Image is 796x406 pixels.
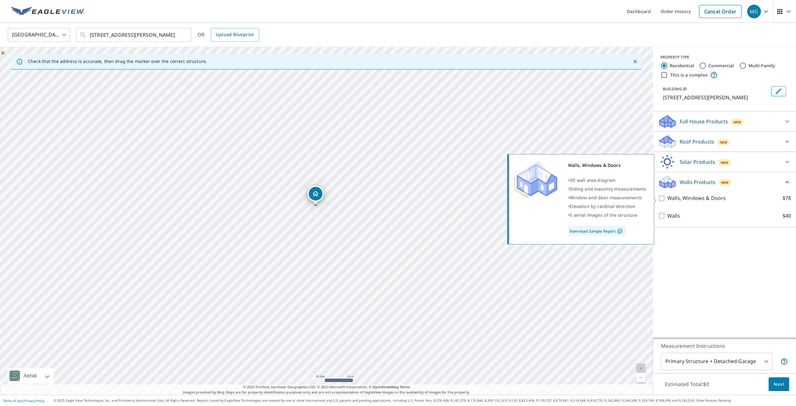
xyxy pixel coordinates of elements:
[308,186,324,205] div: Dropped pin, building 1, Residential property, 1315 Hillside Dr Waukesha, WI 53186
[708,63,734,69] label: Commercial
[734,120,741,125] span: New
[197,28,259,42] div: OR
[568,202,646,211] div: •
[3,399,44,403] p: |
[670,63,694,69] label: Residential
[568,161,646,170] div: Walls, Windows & Doors
[660,54,789,60] div: PROPERTY TYPE
[680,158,715,166] p: Solar Products
[680,178,715,186] p: Walls Products
[769,377,789,391] button: Next
[658,154,791,169] div: Solar ProductsNew
[658,114,791,129] div: Full House ProductsNew
[3,399,22,403] a: Terms of Use
[774,380,784,388] span: Next
[28,59,207,64] p: Check that the address is accurate, then drag the marker over the correct structure.
[570,195,642,201] span: Window and door measurements
[24,399,44,403] a: Privacy Policy
[658,134,791,149] div: Roof ProductsNew
[663,86,687,92] p: BUILDING ID
[747,5,761,18] div: MG
[720,140,728,145] span: New
[658,175,791,189] div: Walls ProductsNew
[54,398,793,403] p: © 2025 Eagle View Technologies, Inc. and Pictometry International Corp. All Rights Reserved. Repo...
[570,203,635,209] span: Elevation by cardinal direction
[568,193,646,202] div: •
[748,63,775,69] label: Multi-Family
[783,212,791,220] p: $40
[663,94,769,101] p: [STREET_ADDRESS][PERSON_NAME]
[771,86,786,96] button: Edit building 1
[400,385,410,389] a: Terms
[661,342,788,350] p: Measurement Instructions
[568,176,646,185] div: •
[22,368,39,384] div: Aerial
[216,31,254,39] span: Upload Blueprint
[680,138,714,145] p: Roof Products
[243,385,410,390] span: © 2025 TomTom, Earthstar Geographics SIO, © 2025 Microsoft Corporation, ©
[636,373,646,382] a: Current Level 20, Zoom Out
[514,161,557,198] img: Premium
[680,118,728,125] p: Full House Products
[661,353,772,370] div: Primary Structure + Detached Garage
[568,211,646,220] div: •
[90,26,178,44] input: Search by address or latitude-longitude
[7,368,54,384] div: Aerial
[570,186,646,192] span: Siding and masonry measurements
[570,177,615,183] span: 3D wall area diagram
[570,212,637,218] span: 5 aerial images of the structure
[11,7,85,16] img: EV Logo
[616,228,624,234] img: Pdf Icon
[721,180,729,185] span: New
[660,377,714,391] p: Estimated Total: $0
[670,72,708,78] label: This is a complex
[667,194,726,202] p: Walls, Windows & Doors
[699,5,742,18] a: Cancel Order
[373,385,399,389] a: OpenStreetMap
[631,58,639,66] button: Close
[780,358,788,365] span: Your report will include the primary structure and a detached garage if one exists.
[636,364,646,373] a: Current Level 20, Zoom In Disabled
[783,194,791,202] p: $78
[8,26,70,44] div: [GEOGRAPHIC_DATA]
[568,226,625,236] a: Download Sample Report
[721,160,729,165] span: New
[568,185,646,193] div: •
[211,28,259,42] a: Upload Blueprint
[667,212,680,220] p: Walls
